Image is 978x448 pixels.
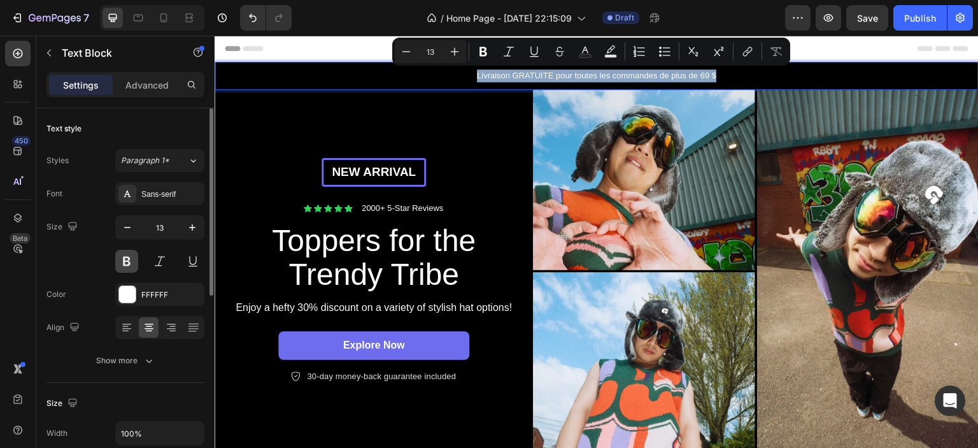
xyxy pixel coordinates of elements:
div: Sans-serif [141,189,201,200]
p: 7 [83,10,89,25]
div: Font [46,188,62,199]
div: FFFFFF [141,289,201,301]
div: Styles [46,155,69,166]
div: 450 [12,136,31,146]
button: 7 [5,5,95,31]
button: Show more [46,349,204,372]
div: Color [46,289,66,300]
button: Paragraph 1* [115,149,204,172]
span: Paragraph 1* [121,155,169,166]
div: Editor contextual toolbar [392,38,790,66]
span: Draft [615,12,634,24]
iframe: Design area [215,36,978,448]
div: Publish [904,11,936,25]
div: Open Intercom Messenger [935,386,965,416]
div: Undo/Redo [240,5,292,31]
span: / [441,11,444,25]
button: Save [846,5,888,31]
div: Align [46,319,82,336]
span: Save [857,13,878,24]
div: Text style [46,123,81,134]
p: Text Block [62,45,170,61]
span: Home Page - [DATE] 22:15:09 [446,11,572,25]
p: Settings [63,78,99,92]
div: Width [46,428,67,439]
img: gempages_432750572815254551-fa64ec21-0cb6-4a07-a93d-fbdf5915c261.webp [318,54,764,417]
div: Show more [96,354,155,367]
div: Size [46,395,80,412]
div: Size [46,219,80,236]
div: Beta [10,233,31,243]
button: Publish [893,5,947,31]
p: Advanced [125,78,169,92]
input: Auto [116,422,204,445]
